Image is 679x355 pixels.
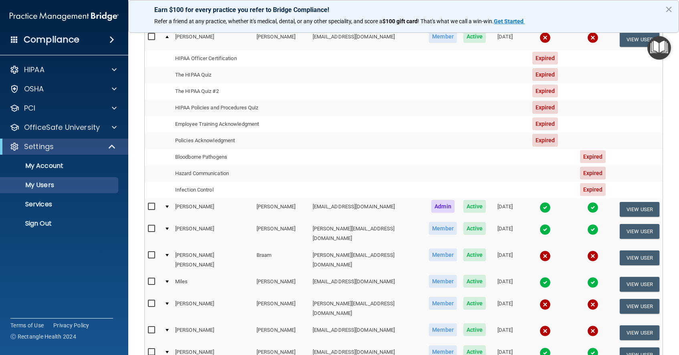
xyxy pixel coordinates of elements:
span: Active [463,323,486,336]
td: The HIPAA Quiz [172,67,309,83]
a: OSHA [10,84,117,94]
span: Member [429,297,457,310]
td: Infection Control [172,182,309,198]
button: View User [620,325,659,340]
a: Get Started [494,18,525,24]
td: [EMAIL_ADDRESS][DOMAIN_NAME] [309,198,426,220]
td: [DATE] [489,273,521,295]
span: Member [429,30,457,43]
button: View User [620,277,659,292]
td: [DATE] [489,220,521,247]
p: PCI [24,103,35,113]
img: tick.e7d51cea.svg [587,224,598,235]
p: Settings [24,142,54,151]
td: [EMAIL_ADDRESS][DOMAIN_NAME] [309,273,426,295]
td: [DATE] [489,198,521,220]
td: [PERSON_NAME] [172,220,253,247]
p: HIPAA [24,65,44,75]
p: My Users [5,181,115,189]
span: Expired [580,167,606,180]
a: Terms of Use [10,321,44,329]
td: [PERSON_NAME] [253,322,309,344]
span: Refer a friend at any practice, whether it's medical, dental, or any other speciality, and score a [154,18,382,24]
td: [DATE] [489,247,521,273]
p: My Account [5,162,115,170]
p: Sign Out [5,220,115,228]
button: Close [665,3,673,16]
td: Hazard Communication [172,165,309,182]
img: tick.e7d51cea.svg [540,277,551,288]
a: PCI [10,103,117,113]
span: Admin [431,200,455,213]
td: The HIPAA Quiz #2 [172,83,309,100]
span: Member [429,323,457,336]
td: [PERSON_NAME] [172,198,253,220]
img: cross.ca9f0e7f.svg [587,250,598,262]
strong: $100 gift card [382,18,418,24]
img: cross.ca9f0e7f.svg [540,325,551,337]
span: Active [463,248,486,261]
button: View User [620,250,659,265]
span: Expired [532,134,558,147]
img: cross.ca9f0e7f.svg [587,299,598,310]
span: Active [463,30,486,43]
span: Expired [532,101,558,114]
img: cross.ca9f0e7f.svg [587,32,598,43]
a: HIPAA [10,65,117,75]
td: [PERSON_NAME][EMAIL_ADDRESS][DOMAIN_NAME] [309,220,426,247]
img: PMB logo [10,8,119,24]
span: Active [463,200,486,213]
td: [EMAIL_ADDRESS][DOMAIN_NAME] [309,322,426,344]
img: tick.e7d51cea.svg [540,224,551,235]
img: tick.e7d51cea.svg [540,202,551,213]
span: Expired [532,85,558,97]
td: [DATE] [489,295,521,322]
td: Policies Acknowledgment [172,133,309,149]
td: Miles [172,273,253,295]
span: Member [429,248,457,261]
td: [PERSON_NAME] [253,295,309,322]
strong: Get Started [494,18,523,24]
a: Privacy Policy [53,321,89,329]
td: [PERSON_NAME][EMAIL_ADDRESS][DOMAIN_NAME] [309,247,426,273]
a: OfficeSafe University [10,123,117,132]
p: OSHA [24,84,44,94]
p: OfficeSafe University [24,123,100,132]
span: Ⓒ Rectangle Health 2024 [10,333,76,341]
td: [PERSON_NAME] [253,198,309,220]
td: [PERSON_NAME] [172,322,253,344]
td: [PERSON_NAME] [172,28,253,50]
button: View User [620,299,659,314]
span: Expired [580,183,606,196]
img: cross.ca9f0e7f.svg [540,250,551,262]
span: Member [429,275,457,288]
p: Services [5,200,115,208]
td: [PERSON_NAME][EMAIL_ADDRESS][DOMAIN_NAME] [309,295,426,322]
td: HIPAA Officer Certification [172,50,309,67]
img: cross.ca9f0e7f.svg [540,32,551,43]
td: [PERSON_NAME] [253,28,309,50]
td: [EMAIL_ADDRESS][DOMAIN_NAME] [309,28,426,50]
button: View User [620,202,659,217]
td: [PERSON_NAME] [253,220,309,247]
button: Open Resource Center [647,36,671,60]
p: Earn $100 for every practice you refer to Bridge Compliance! [154,6,653,14]
span: Expired [580,150,606,163]
td: Bloodborne Pathogens [172,149,309,165]
span: Member [429,222,457,235]
span: Expired [532,68,558,81]
td: HIPAA Policies and Procedures Quiz [172,100,309,116]
button: View User [620,32,659,47]
span: Active [463,297,486,310]
td: Employee Training Acknowledgment [172,116,309,133]
td: Braam [253,247,309,273]
img: tick.e7d51cea.svg [587,202,598,213]
img: cross.ca9f0e7f.svg [540,299,551,310]
a: Settings [10,142,116,151]
span: Active [463,275,486,288]
td: [PERSON_NAME] [172,295,253,322]
span: Expired [532,117,558,130]
td: [DATE] [489,28,521,50]
td: [DATE] [489,322,521,344]
span: Expired [532,52,558,65]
